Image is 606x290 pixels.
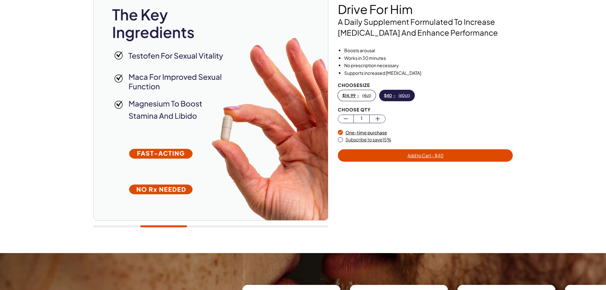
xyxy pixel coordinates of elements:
[338,90,376,101] button: -
[342,93,356,98] span: $ 14.99
[344,47,513,54] li: Boosts arousal
[380,90,414,101] button: -
[338,107,513,112] div: Choose Qty
[407,152,443,158] span: Add to Cart
[354,115,369,122] span: 1
[338,149,513,162] button: Add to Cart - $40
[344,55,513,61] li: Works in 30 minutes
[338,17,513,38] p: A daily supplement formulated to increase [MEDICAL_DATA] and enhance performance
[344,62,513,69] li: No prescription necessary
[338,3,513,16] h1: drive for him
[431,152,443,158] span: - $ 40
[384,93,392,98] span: $ 40
[345,130,513,136] div: One-time purchase
[399,93,410,98] span: ( 60ct )
[362,93,371,98] span: ( 4ct )
[338,83,513,88] div: Choose Size
[345,137,513,143] div: Subscribe to save 15 %
[344,70,513,76] li: Supports increased [MEDICAL_DATA]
